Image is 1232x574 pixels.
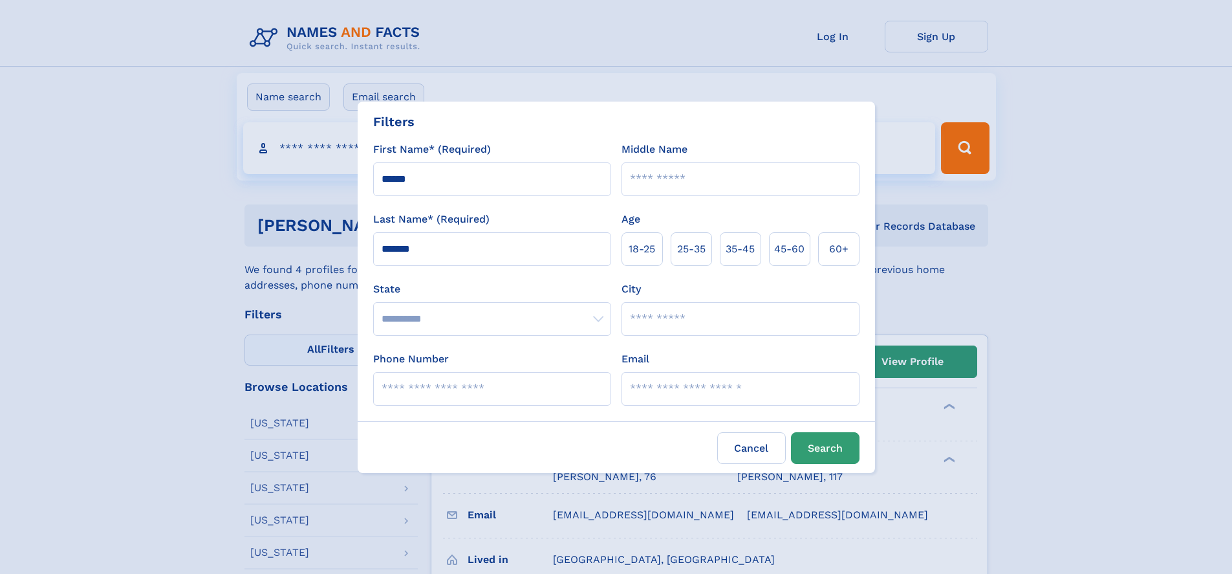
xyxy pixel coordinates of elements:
label: Email [621,351,649,367]
span: 18‑25 [629,241,655,257]
label: Cancel [717,432,786,464]
button: Search [791,432,859,464]
label: Phone Number [373,351,449,367]
label: Age [621,212,640,227]
span: 35‑45 [726,241,755,257]
label: Last Name* (Required) [373,212,490,227]
label: First Name* (Required) [373,142,491,157]
label: Middle Name [621,142,687,157]
span: 45‑60 [774,241,805,257]
span: 60+ [829,241,848,257]
span: 25‑35 [677,241,706,257]
label: State [373,281,611,297]
div: Filters [373,112,415,131]
label: City [621,281,641,297]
